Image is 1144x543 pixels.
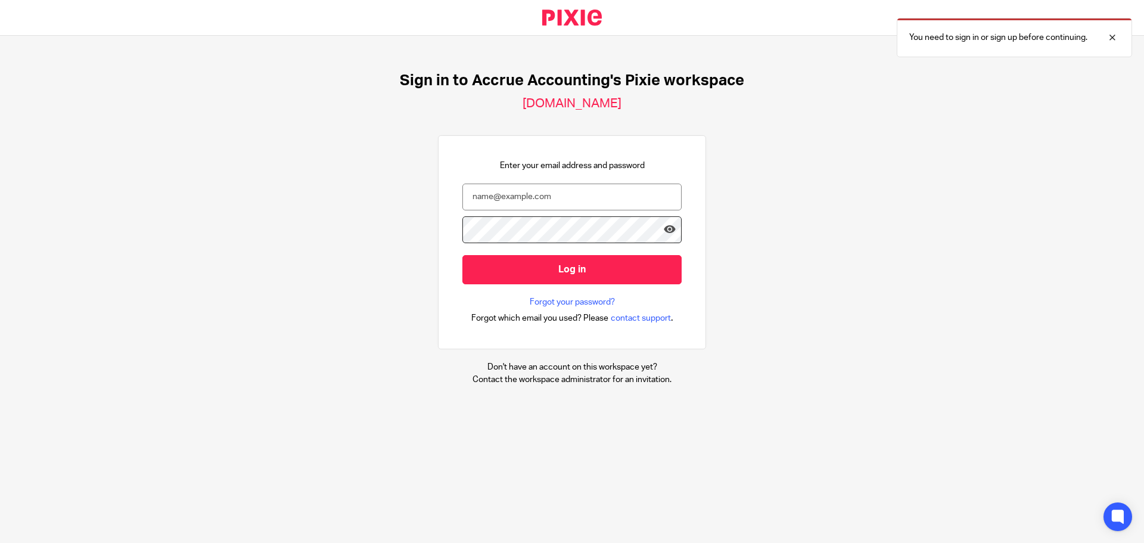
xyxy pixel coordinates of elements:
h1: Sign in to Accrue Accounting's Pixie workspace [400,72,744,90]
input: name@example.com [462,184,682,210]
a: Forgot your password? [530,296,615,308]
input: Log in [462,255,682,284]
div: . [471,311,673,325]
p: You need to sign in or sign up before continuing. [909,32,1087,44]
span: contact support [611,312,671,324]
p: Don't have an account on this workspace yet? [472,361,672,373]
h2: [DOMAIN_NAME] [523,96,621,111]
p: Enter your email address and password [500,160,645,172]
span: Forgot which email you used? Please [471,312,608,324]
p: Contact the workspace administrator for an invitation. [472,374,672,386]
